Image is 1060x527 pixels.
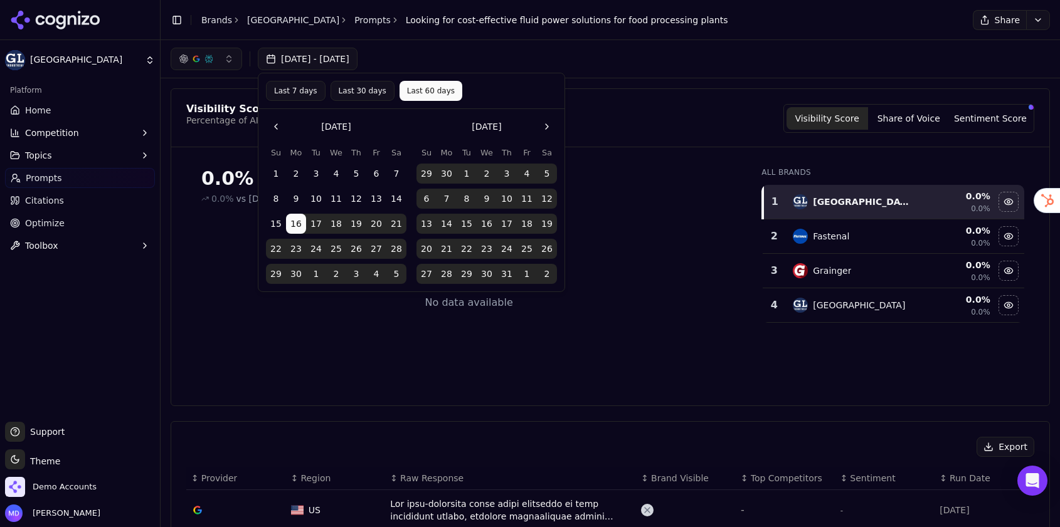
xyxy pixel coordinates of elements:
div: [GEOGRAPHIC_DATA] [813,196,913,208]
th: Raw Response [385,467,636,490]
span: Provider [201,472,238,484]
span: Looking for cost-effective fluid power solutions for food processing plants [406,14,728,26]
span: Raw Response [400,472,464,484]
button: Wednesday, June 11th, 2025 [326,189,346,209]
div: Visibility Score [186,104,271,114]
a: Brands [201,15,232,25]
div: [DATE] [940,504,1029,516]
button: Thursday, July 3rd, 2025, selected [497,164,517,184]
div: 0.0 % [923,190,990,202]
div: 0.0 % [923,224,990,237]
button: Topics [5,145,155,165]
img: US [291,505,304,515]
button: Saturday, July 26th, 2025, selected [537,239,557,259]
span: Home [25,104,51,117]
button: Hide great lakes industrial data [999,295,1019,315]
div: 0.0 % [923,293,990,306]
button: Monday, July 21st, 2025, selected [437,239,457,259]
div: 0.0 % [923,259,990,271]
button: Thursday, July 3rd, 2025, selected [346,264,366,284]
table: July 2025 [416,147,557,284]
button: Sunday, June 29th, 2025, selected [416,164,437,184]
button: Toolbox [5,236,155,256]
button: Friday, August 1st, 2025, selected [517,264,537,284]
th: Thursday [346,147,366,159]
div: Fastenal [813,230,849,243]
button: Wednesday, July 23rd, 2025, selected [477,239,497,259]
th: Friday [366,147,386,159]
button: Thursday, June 12th, 2025 [346,189,366,209]
button: Friday, July 11th, 2025, selected [517,189,537,209]
button: Monday, June 23rd, 2025, selected [286,239,306,259]
span: Toolbox [25,239,58,252]
button: Sunday, July 6th, 2025, selected [416,189,437,209]
span: 0.0% [971,307,990,317]
div: Percentage of AI answers that mention your brand [186,114,408,127]
th: Thursday [497,147,517,159]
button: Tuesday, July 29th, 2025, selected [457,264,477,284]
button: Wednesday, July 30th, 2025, selected [477,264,497,284]
tr: 2fastenalFastenal0.0%0.0%Hide fastenal data [763,219,1024,254]
button: Friday, June 20th, 2025, selected [366,214,386,234]
div: ↕Top Competitors [741,472,830,484]
span: 0.0% [971,238,990,248]
button: Tuesday, June 24th, 2025, selected [306,239,326,259]
span: 0.0% [971,204,990,214]
th: Sentiment [835,467,935,490]
span: vs [DATE] - [DATE] [236,192,317,205]
button: Tuesday, July 8th, 2025, selected [457,189,477,209]
span: Topics [25,149,52,162]
span: [GEOGRAPHIC_DATA] [30,55,140,66]
button: Sunday, June 1st, 2025 [266,164,286,184]
span: 0.0% [971,273,990,283]
button: Wednesday, July 9th, 2025, selected [477,189,497,209]
button: Wednesday, July 2nd, 2025, selected [477,164,497,184]
button: Last 60 days [400,81,462,101]
button: Friday, July 18th, 2025, selected [517,214,537,234]
span: 0.0% [211,192,234,205]
button: Saturday, June 28th, 2025, selected [386,239,406,259]
div: Open Intercom Messenger [1017,466,1047,496]
span: Competition [25,127,79,139]
img: fastenal [793,229,808,244]
th: Wednesday [326,147,346,159]
button: Saturday, July 19th, 2025, selected [537,214,557,234]
a: [GEOGRAPHIC_DATA] [247,14,339,26]
button: Go to the Next Month [537,117,557,137]
button: Friday, July 4th, 2025, selected [517,164,537,184]
button: Export [977,437,1034,457]
th: Monday [437,147,457,159]
button: Monday, June 9th, 2025 [286,189,306,209]
button: Saturday, July 5th, 2025, selected [386,264,406,284]
div: ↕Region [291,472,381,484]
tr: 4great lakes industrial[GEOGRAPHIC_DATA]0.0%0.0%Hide great lakes industrial data [763,288,1024,323]
tr: 1great lakes industrial[GEOGRAPHIC_DATA]0.0%0.0%Hide great lakes industrial data [763,185,1024,219]
button: Wednesday, June 4th, 2025 [326,164,346,184]
button: Sunday, July 27th, 2025, selected [416,264,437,284]
button: Hide great lakes industrial data [999,192,1019,212]
button: Sunday, June 8th, 2025 [266,189,286,209]
button: Competition [5,123,155,143]
button: Monday, July 7th, 2025, selected [437,189,457,209]
button: Sunday, July 13th, 2025, selected [416,214,437,234]
button: Monday, June 30th, 2025, selected [286,264,306,284]
th: Sunday [416,147,437,159]
div: ↕Run Date [940,472,1029,484]
button: Tuesday, July 1st, 2025, selected [306,264,326,284]
div: 2 [768,229,780,244]
div: Lor ipsu-dolorsita conse adipi elitseddo ei temp incididunt utlabo, etdolore magnaaliquae admini ... [390,498,631,523]
button: Thursday, July 17th, 2025, selected [497,214,517,234]
th: Provider [186,467,286,490]
th: Top Competitors [736,467,835,490]
button: Thursday, July 31st, 2025, selected [497,264,517,284]
button: Saturday, June 14th, 2025 [386,189,406,209]
button: Wednesday, June 25th, 2025, selected [326,239,346,259]
button: Saturday, July 5th, 2025, selected [537,164,557,184]
span: - [840,506,843,515]
button: Hide grainger data [999,261,1019,281]
img: great lakes industrial [793,298,808,313]
span: Sentiment [850,472,895,484]
button: Sunday, July 20th, 2025, selected [416,239,437,259]
button: Friday, June 6th, 2025 [366,164,386,184]
a: Prompts [5,168,155,188]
